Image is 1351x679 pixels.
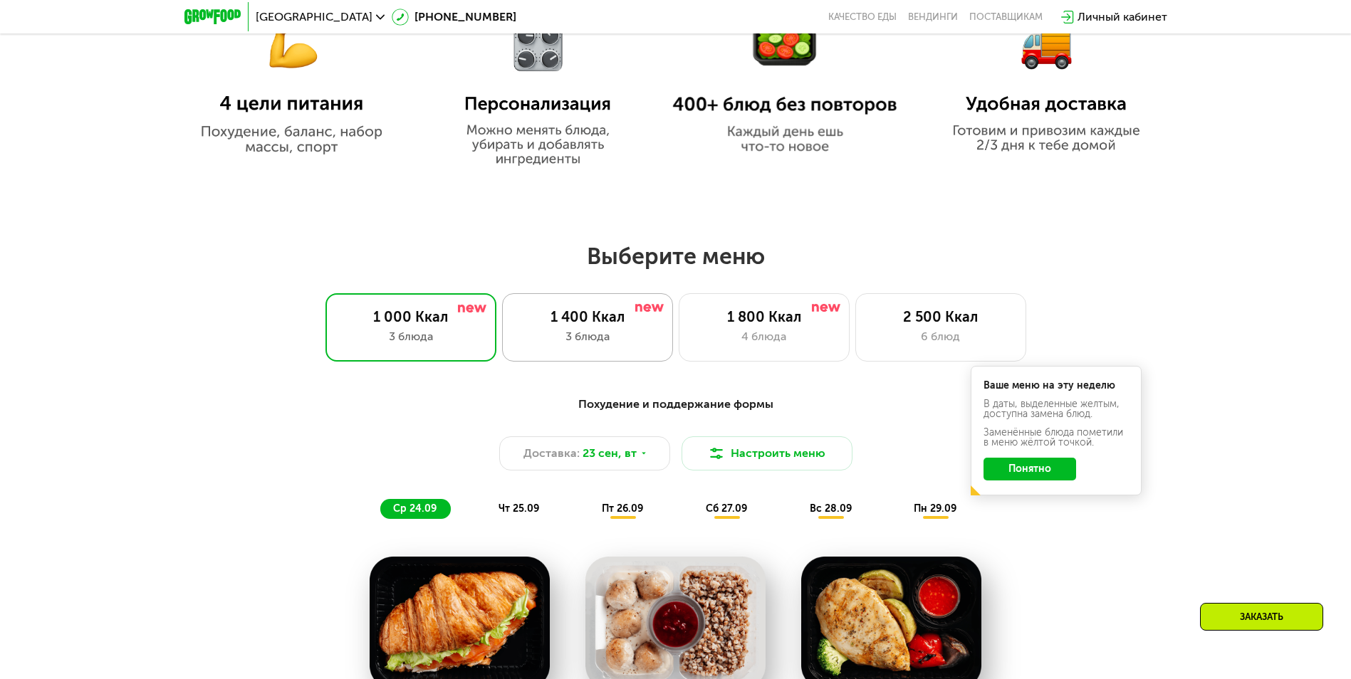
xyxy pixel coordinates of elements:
[393,502,437,515] span: ср 24.09
[1200,603,1323,631] div: Заказать
[969,11,1043,23] div: поставщикам
[256,11,372,23] span: [GEOGRAPHIC_DATA]
[583,445,637,462] span: 23 сен, вт
[984,458,1076,480] button: Понятно
[908,11,958,23] a: Вендинги
[694,308,835,325] div: 1 800 Ккал
[828,11,897,23] a: Качество еды
[517,308,658,325] div: 1 400 Ккал
[392,9,516,26] a: [PHONE_NUMBER]
[694,328,835,345] div: 4 блюда
[984,399,1129,419] div: В даты, выделенные желтым, доступна замена блюд.
[523,445,580,462] span: Доставка:
[810,502,852,515] span: вс 28.09
[340,328,481,345] div: 3 блюда
[984,381,1129,391] div: Ваше меню на эту неделю
[1078,9,1167,26] div: Личный кабинет
[870,308,1011,325] div: 2 500 Ккал
[870,328,1011,345] div: 6 блюд
[914,502,956,515] span: пн 29.09
[602,502,643,515] span: пт 26.09
[254,396,1097,414] div: Похудение и поддержание формы
[517,328,658,345] div: 3 блюда
[46,242,1305,270] h2: Выберите меню
[706,502,747,515] span: сб 27.09
[682,436,852,470] button: Настроить меню
[499,502,539,515] span: чт 25.09
[340,308,481,325] div: 1 000 Ккал
[984,428,1129,448] div: Заменённые блюда пометили в меню жёлтой точкой.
